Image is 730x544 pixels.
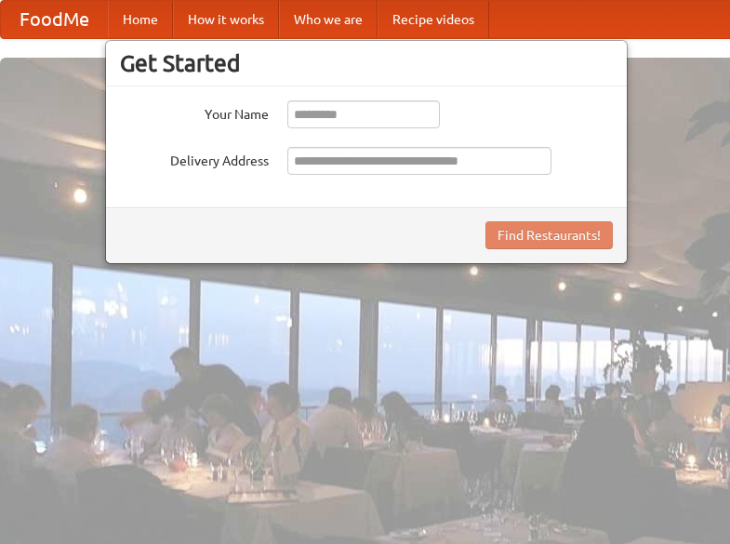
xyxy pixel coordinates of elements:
[120,147,269,170] label: Delivery Address
[173,1,279,38] a: How it works
[120,49,613,77] h3: Get Started
[378,1,489,38] a: Recipe videos
[1,1,108,38] a: FoodMe
[120,100,269,124] label: Your Name
[485,221,613,249] button: Find Restaurants!
[108,1,173,38] a: Home
[279,1,378,38] a: Who we are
